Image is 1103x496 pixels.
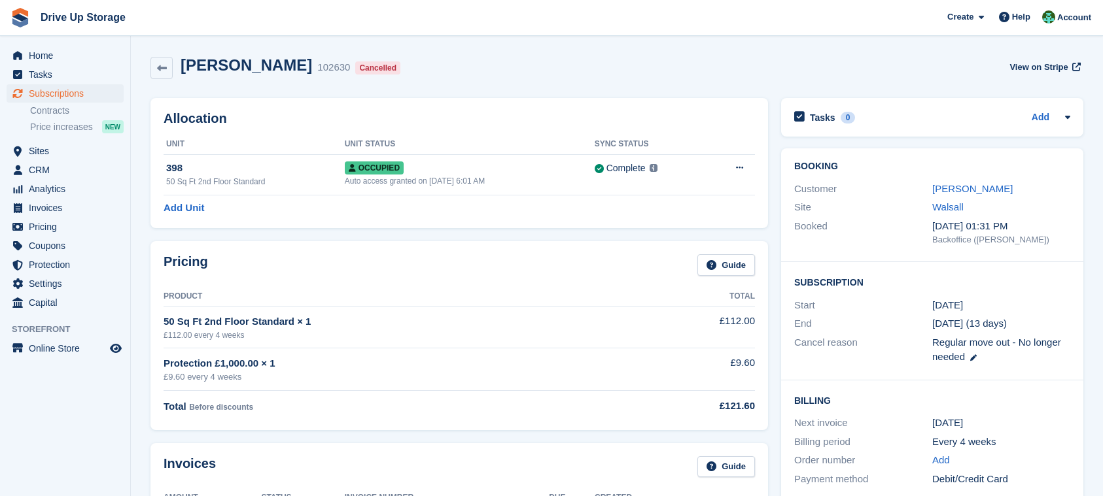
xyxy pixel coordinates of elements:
[640,306,755,348] td: £112.00
[7,256,124,274] a: menu
[7,161,124,179] a: menu
[29,293,107,312] span: Capital
[794,219,932,246] div: Booked
[30,121,93,133] span: Price increases
[841,112,856,124] div: 0
[29,256,107,274] span: Protection
[794,275,1070,288] h2: Subscription
[30,120,124,134] a: Price increases NEW
[345,175,595,187] div: Auto access granted on [DATE] 6:01 AM
[1012,10,1030,24] span: Help
[29,237,107,255] span: Coupons
[10,8,30,27] img: stora-icon-8386f47178a22dfd0bd8f6a31ec36ba5ce8667c1dd55bd0f319d3a0aa187defe.svg
[794,453,932,468] div: Order number
[164,254,208,276] h2: Pricing
[181,56,312,74] h2: [PERSON_NAME]
[794,416,932,431] div: Next invoice
[35,7,131,28] a: Drive Up Storage
[650,164,657,172] img: icon-info-grey-7440780725fd019a000dd9b08b2336e03edf1995a4989e88bcd33f0948082b44.svg
[164,286,640,307] th: Product
[7,180,124,198] a: menu
[810,112,835,124] h2: Tasks
[932,318,1007,329] span: [DATE] (13 days)
[932,435,1070,450] div: Every 4 weeks
[7,142,124,160] a: menu
[29,274,107,293] span: Settings
[1032,110,1049,125] a: Add
[932,298,963,313] time: 2025-08-21 00:00:00 UTC
[794,182,932,197] div: Customer
[1009,61,1068,74] span: View on Stripe
[640,348,755,391] td: £9.60
[29,218,107,236] span: Pricing
[640,286,755,307] th: Total
[640,399,755,414] div: £121.60
[7,293,124,312] a: menu
[164,201,204,216] a: Add Unit
[794,161,1070,172] h2: Booking
[166,161,345,176] div: 398
[794,298,932,313] div: Start
[12,323,130,336] span: Storefront
[1057,11,1091,24] span: Account
[932,233,1070,246] div: Backoffice ([PERSON_NAME])
[317,60,350,75] div: 102630
[7,237,124,255] a: menu
[932,416,1070,431] div: [DATE]
[29,46,107,65] span: Home
[189,403,253,412] span: Before discounts
[108,340,124,356] a: Preview store
[7,218,124,236] a: menu
[794,472,932,487] div: Payment method
[606,161,646,175] div: Complete
[164,134,345,155] th: Unit
[345,134,595,155] th: Unit Status
[164,356,640,371] div: Protection £1,000.00 × 1
[166,176,345,188] div: 50 Sq Ft 2nd Floor Standard
[164,111,755,126] h2: Allocation
[1042,10,1055,24] img: Camille
[932,219,1070,234] div: [DATE] 01:31 PM
[794,435,932,450] div: Billing period
[164,314,640,329] div: 50 Sq Ft 2nd Floor Standard × 1
[29,84,107,103] span: Subscriptions
[595,134,707,155] th: Sync Status
[697,456,755,478] a: Guide
[345,161,404,174] span: Occupied
[932,453,950,468] a: Add
[29,180,107,198] span: Analytics
[30,105,124,117] a: Contracts
[164,456,216,478] h2: Invoices
[29,339,107,357] span: Online Store
[932,337,1061,363] span: Regular move out - No longer needed
[29,65,107,84] span: Tasks
[697,254,755,276] a: Guide
[932,201,964,212] a: Walsall
[932,183,1013,194] a: [PERSON_NAME]
[794,316,932,331] div: End
[164,371,640,384] div: £9.60 every 4 weeks
[29,199,107,217] span: Invoices
[7,65,124,84] a: menu
[794,335,932,365] div: Cancel reason
[164,401,186,412] span: Total
[7,84,124,103] a: menu
[7,339,124,357] a: menu
[932,472,1070,487] div: Debit/Credit Card
[102,120,124,133] div: NEW
[29,161,107,179] span: CRM
[794,200,932,215] div: Site
[355,61,400,74] div: Cancelled
[947,10,973,24] span: Create
[164,329,640,341] div: £112.00 every 4 weeks
[29,142,107,160] span: Sites
[7,46,124,65] a: menu
[794,393,1070,406] h2: Billing
[7,274,124,293] a: menu
[7,199,124,217] a: menu
[1004,56,1083,78] a: View on Stripe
